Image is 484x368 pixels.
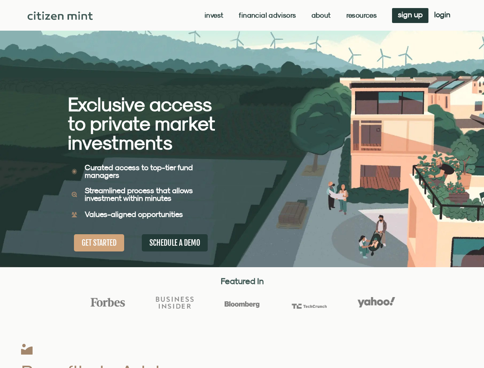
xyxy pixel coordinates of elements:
a: sign up [392,8,428,23]
span: login [434,12,450,17]
h2: Exclusive access to private market investments [68,95,215,152]
strong: Featured In [221,276,264,286]
img: Citizen Mint [28,11,93,20]
b: Streamlined process that allows investment within minutes [85,186,193,202]
a: Invest [205,11,223,19]
a: Financial Advisors [239,11,296,19]
img: Forbes Logo [89,297,126,307]
span: SCHEDULE A DEMO [149,238,200,248]
a: About [312,11,331,19]
a: login [428,8,456,23]
a: SCHEDULE A DEMO [142,234,208,251]
b: Curated access to top-tier fund managers [85,163,193,179]
a: Resources [346,11,377,19]
span: GET STARTED [82,238,116,248]
a: GET STARTED [74,234,124,251]
span: sign up [398,12,423,17]
b: Values-aligned opportunities [85,210,183,219]
nav: Menu [205,11,377,19]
